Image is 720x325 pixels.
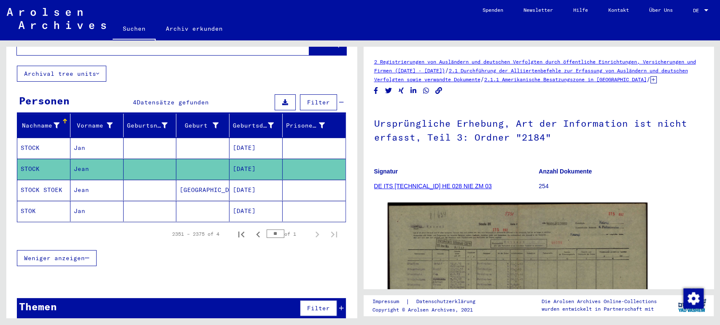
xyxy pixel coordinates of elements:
div: Personen [19,93,70,108]
div: Nachname [21,119,70,132]
div: Prisoner # [286,119,335,132]
a: Datenschutzerklärung [410,297,485,306]
span: / [647,75,650,83]
mat-cell: Jean [70,159,124,179]
div: Prisoner # [286,121,325,130]
b: Anzahl Dokumente [539,168,592,175]
mat-cell: [DATE] [229,201,283,221]
mat-header-cell: Nachname [17,114,70,137]
mat-cell: [GEOGRAPHIC_DATA] [176,180,229,200]
div: Vorname [74,121,113,130]
div: | [372,297,485,306]
button: Share on WhatsApp [422,85,431,96]
img: Arolsen_neg.svg [7,8,106,29]
b: Signatur [374,168,398,175]
mat-header-cell: Geburt‏ [176,114,229,137]
p: wurden entwickelt in Partnerschaft mit [542,305,657,313]
mat-header-cell: Geburtsdatum [229,114,283,137]
mat-header-cell: Vorname [70,114,124,137]
button: Filter [300,94,337,110]
span: / [480,75,484,83]
span: Filter [307,304,330,312]
button: Share on Twitter [384,85,393,96]
mat-cell: [DATE] [229,138,283,158]
mat-cell: STOCK [17,138,70,158]
a: 2.1.1 Amerikanische Besatzungszone in [GEOGRAPHIC_DATA] [484,76,647,83]
img: Zustimmung ändern [683,288,704,309]
span: Weniger anzeigen [24,254,85,262]
mat-cell: [DATE] [229,159,283,179]
mat-cell: STOCK [17,159,70,179]
mat-cell: STOK [17,201,70,221]
p: Copyright © Arolsen Archives, 2021 [372,306,485,314]
span: DE [693,8,702,13]
a: Impressum [372,297,406,306]
mat-cell: Jean [70,180,124,200]
div: Nachname [21,121,59,130]
button: Last page [326,226,342,242]
img: yv_logo.png [676,295,708,316]
button: Archival tree units [17,66,106,82]
div: Themen [19,299,57,314]
mat-cell: Jan [70,201,124,221]
button: Share on Facebook [372,85,380,96]
span: 4 [133,99,137,106]
button: Next page [309,226,326,242]
div: Geburtsname [127,121,168,130]
button: Share on Xing [397,85,406,96]
div: Geburt‏ [180,121,218,130]
a: 2.1 Durchführung der Alliiertenbefehle zur Erfassung von Ausländern und deutschen Verfolgten sowi... [374,67,688,83]
span: Filter [307,99,330,106]
mat-header-cell: Prisoner # [283,114,345,137]
div: Geburtsdatum [233,121,274,130]
mat-cell: Jan [70,138,124,158]
button: First page [233,226,250,242]
mat-cell: [DATE] [229,180,283,200]
div: 2351 – 2375 of 4 [172,230,219,238]
p: 254 [539,182,703,191]
div: Geburt‏ [180,119,229,132]
a: Suchen [113,19,156,40]
button: Copy link [434,85,443,96]
a: 2 Registrierungen von Ausländern und deutschen Verfolgten durch öffentliche Einrichtungen, Versic... [374,59,696,74]
button: Share on LinkedIn [409,85,418,96]
button: Weniger anzeigen [17,250,97,266]
div: Geburtsdatum [233,119,284,132]
div: Geburtsname [127,119,178,132]
span: / [445,67,449,74]
h1: Ursprüngliche Erhebung, Art der Information ist nicht erfasst, Teil 3: Ordner "2184" [374,104,704,155]
div: Vorname [74,119,123,132]
button: Filter [300,300,337,316]
a: DE ITS [TECHNICAL_ID] HE 028 NIE ZM 03 [374,183,492,189]
a: Archiv erkunden [156,19,233,39]
p: Die Arolsen Archives Online-Collections [542,298,657,305]
mat-header-cell: Geburtsname [124,114,177,137]
span: Datensätze gefunden [137,99,209,106]
div: of 1 [267,230,309,238]
button: Previous page [250,226,267,242]
mat-cell: STOCK STOEK [17,180,70,200]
